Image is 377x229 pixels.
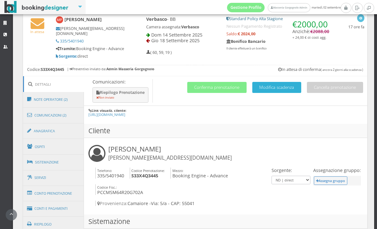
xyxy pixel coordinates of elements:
a: 335/5401940 [60,38,84,44]
h5: Standard Policy Alta Stagione [226,16,330,21]
small: Codice Fisc.: [97,185,117,190]
small: [PERSON_NAME][EMAIL_ADDRESS][DOMAIN_NAME] [108,154,232,161]
a: In attesa [30,24,44,34]
h3: Cliente [84,124,367,138]
a: Masseria Gorgognolo Admin [268,3,310,12]
a: Gestione Profilo [227,3,265,12]
span: - CAP: 55041 [168,200,194,206]
a: Comunicazioni (2) [23,107,84,123]
b: S33X4Q3445 [41,67,64,72]
a: Note Operatore (2) [23,91,84,108]
h5: Camera assegnata: [146,25,218,29]
span: Via: 5/a [151,200,167,206]
strong: € 2024,00 [238,31,255,37]
small: ( ancora 2 giorni alla scadenza ) [321,68,363,72]
button: Modifica scadenza [252,82,301,93]
h3: [PERSON_NAME] [108,145,232,161]
h4: Anzichè: [292,16,330,40]
span: € [310,29,329,34]
h5: 17 ore fa [348,25,364,29]
span: martedì, 02 settembre [227,3,341,12]
p: Il cliente effettuerà un bonifico [226,47,330,51]
b: Admin Masseria Gorgognolo [106,66,154,71]
button: Cancella prenotazione [307,82,363,93]
h4: 335/5401940 [95,168,124,179]
span: € [292,19,328,30]
span: Dom 14 Settembre 2025 [151,32,202,38]
button: Riepilogo Prenotazione Non inviato [93,87,148,103]
img: BookingDesigner.com [4,1,69,13]
h6: | Preventivo inviato da: [67,67,154,71]
h4: PCCMSM64R20G702A [95,184,143,195]
h5: Nessun Pagamento Registrato [226,24,330,29]
h4: Sorgente: [272,168,310,173]
b: Bonifico Bancario [226,39,266,44]
h4: Camaiore - [95,201,270,206]
img: Massimiliano Puccini [56,16,63,24]
a: Conto Prenotazione [23,185,84,202]
h5: ( 60, 59, 19 ) [146,50,172,55]
h4: Booking Engine - Advance [171,168,228,179]
b: S33X4Q3445 [131,173,158,179]
a: Conti e Pagamenti [23,201,84,217]
small: Non inviato [96,95,114,100]
h5: In attesa di conferma [278,67,363,72]
small: + 24,00 € di costi agg. [292,35,326,40]
a: [URL][DOMAIN_NAME] [88,112,125,117]
small: Telefono: [97,168,112,173]
p: Comunicazioni: [93,79,150,84]
span: 2000,00 [297,19,328,30]
span: 2088,00 [313,29,329,34]
h5: direct [56,54,125,59]
b: Verbasco [181,24,199,30]
h4: - BB [146,16,218,22]
a: Dettagli [23,76,84,92]
h5: Saldo: [226,31,330,36]
h4: Assegnazione gruppo: [313,168,361,173]
small: Mezzo: [172,168,183,173]
span: Provenienza: [97,200,128,206]
b: Tramite: [56,46,76,51]
a: Sistemazione [23,154,84,170]
a: Servizi [23,170,84,186]
h5: Codice: [27,67,64,72]
button: Conferma prenotazione [187,82,247,93]
a: Anagrafica [23,123,84,139]
span: Gio 18 Settembre 2025 [151,37,200,43]
b: Verbasco [146,16,167,22]
b: [PERSON_NAME] [64,16,102,22]
a: Ospiti [23,139,84,155]
small: Codice Prenotazione: [131,168,165,173]
h3: Sistemazione [84,215,367,229]
h5: Booking Engine - Advance [56,46,125,51]
button: Assegna gruppo [314,176,348,185]
b: Sorgente: [56,54,77,59]
h5: [PERSON_NAME][EMAIL_ADDRESS][DOMAIN_NAME] [56,26,125,36]
b: Link visualiz. cliente: [92,108,126,113]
